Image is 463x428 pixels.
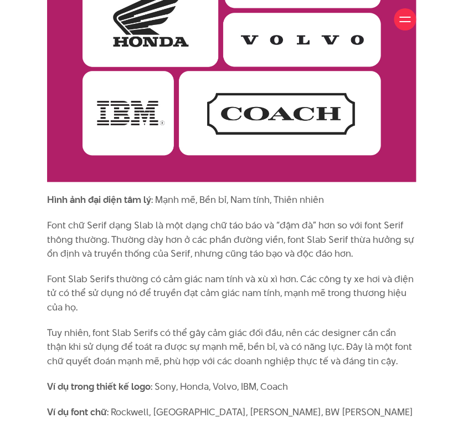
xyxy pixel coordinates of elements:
[47,272,416,315] p: Font Slab Serifs thường có cảm giác nam tính và xù xì hơn. Các công ty xe hơi và điện tử có thể s...
[47,379,151,393] strong: Ví dụ trong thiết kế logo
[47,379,416,394] p: : Sony, Honda, Volvo, IBM, Coach
[47,193,416,207] p: : Mạnh mẽ, Bền bỉ, Nam tính, Thiên nhiên
[47,218,416,261] p: Font chữ Serif dạng Slab là một dạng chữ táo báo và “đậm đà” hơn so với font Serif thông thường. ...
[47,193,151,206] strong: Hình ảnh đại diện tâm lý
[47,326,416,369] p: Tuy nhiên, font Slab Serifs có thể gây cảm giác đối đầu, nên các designer cần cẩn thận khi sử dụn...
[47,405,107,418] strong: Ví dụ font chữ
[47,405,416,419] p: : Rockwell, [GEOGRAPHIC_DATA], [PERSON_NAME], BW [PERSON_NAME]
